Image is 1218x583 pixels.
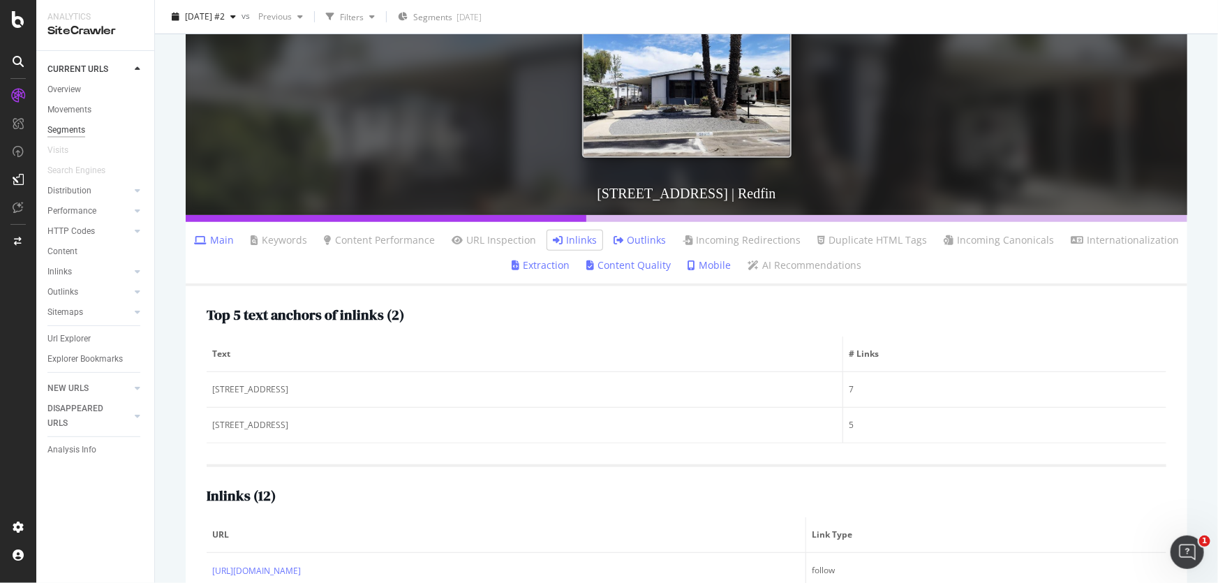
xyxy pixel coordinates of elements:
[47,184,91,198] div: Distribution
[849,419,1161,431] div: 5
[812,529,1157,541] span: Link Type
[207,307,404,323] h2: Top 5 text anchors of inlinks ( 2 )
[212,564,301,578] a: [URL][DOMAIN_NAME]
[186,172,1187,215] h3: [STREET_ADDRESS] | Redfin
[47,352,144,367] a: Explorer Bookmarks
[586,258,671,272] a: Content Quality
[47,163,119,178] a: Search Engines
[212,383,837,396] div: [STREET_ADDRESS]
[253,10,292,22] span: Previous
[614,233,666,247] a: Outlinks
[452,233,536,247] a: URL Inspection
[47,443,96,457] div: Analysis Info
[683,233,801,247] a: Incoming Redirections
[47,352,123,367] div: Explorer Bookmarks
[251,233,307,247] a: Keywords
[392,6,487,28] button: Segments[DATE]
[207,488,276,503] h2: Inlinks ( 12 )
[185,10,225,22] span: 2025 Sep. 25th #2
[849,383,1161,396] div: 7
[47,103,91,117] div: Movements
[253,6,309,28] button: Previous
[1071,233,1179,247] a: Internationalization
[212,348,833,360] span: Text
[944,233,1054,247] a: Incoming Canonicals
[456,11,482,23] div: [DATE]
[553,233,597,247] a: Inlinks
[47,381,89,396] div: NEW URLS
[47,443,144,457] a: Analysis Info
[166,6,242,28] button: [DATE] #2
[47,381,131,396] a: NEW URLS
[340,10,364,22] div: Filters
[688,258,731,272] a: Mobile
[47,62,108,77] div: CURRENT URLS
[47,244,77,259] div: Content
[47,305,83,320] div: Sitemaps
[47,332,144,346] a: Url Explorer
[47,204,131,219] a: Performance
[47,265,131,279] a: Inlinks
[47,11,143,23] div: Analytics
[47,163,105,178] div: Search Engines
[47,401,118,431] div: DISAPPEARED URLS
[47,62,131,77] a: CURRENT URLS
[849,348,1157,360] span: # Links
[47,23,143,39] div: SiteCrawler
[47,143,82,158] a: Visits
[47,265,72,279] div: Inlinks
[47,285,78,300] div: Outlinks
[47,82,81,97] div: Overview
[748,258,861,272] a: AI Recommendations
[47,123,85,138] div: Segments
[212,529,796,541] span: URL
[512,258,570,272] a: Extraction
[47,204,96,219] div: Performance
[324,233,435,247] a: Content Performance
[47,285,131,300] a: Outlinks
[47,82,144,97] a: Overview
[1171,536,1204,569] iframe: Intercom live chat
[47,244,144,259] a: Content
[47,103,144,117] a: Movements
[47,224,131,239] a: HTTP Codes
[242,9,253,21] span: vs
[413,11,452,23] span: Segments
[47,332,91,346] div: Url Explorer
[320,6,380,28] button: Filters
[47,305,131,320] a: Sitemaps
[212,419,837,431] div: [STREET_ADDRESS]
[817,233,927,247] a: Duplicate HTML Tags
[47,224,95,239] div: HTTP Codes
[47,123,144,138] a: Segments
[47,184,131,198] a: Distribution
[47,143,68,158] div: Visits
[194,233,234,247] a: Main
[47,401,131,431] a: DISAPPEARED URLS
[582,17,792,157] img: 26012 Seaforthia Palm Dr, Homeland, CA 92548 | Redfin
[1199,536,1210,547] span: 1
